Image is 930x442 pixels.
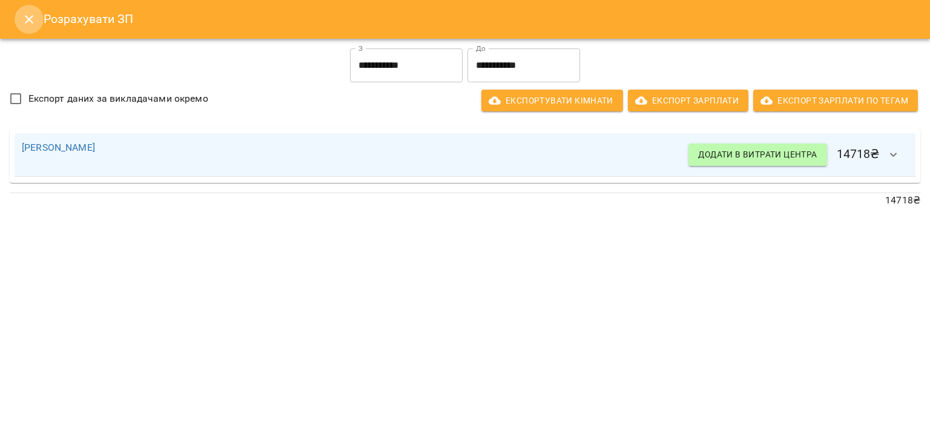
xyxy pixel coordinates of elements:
span: Додати в витрати центра [698,147,817,162]
h6: Розрахувати ЗП [44,10,915,28]
p: 14718 ₴ [10,193,920,208]
button: Експорт Зарплати по тегам [753,90,918,111]
button: Експортувати кімнати [481,90,623,111]
button: Експорт Зарплати [628,90,748,111]
button: Close [15,5,44,34]
a: [PERSON_NAME] [22,142,95,153]
span: Експорт даних за викладачами окремо [28,91,208,106]
span: Експорт Зарплати по тегам [763,93,908,108]
span: Експортувати кімнати [491,93,613,108]
span: Експорт Зарплати [638,93,739,108]
h6: 14718 ₴ [688,140,908,170]
button: Додати в витрати центра [688,143,826,165]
